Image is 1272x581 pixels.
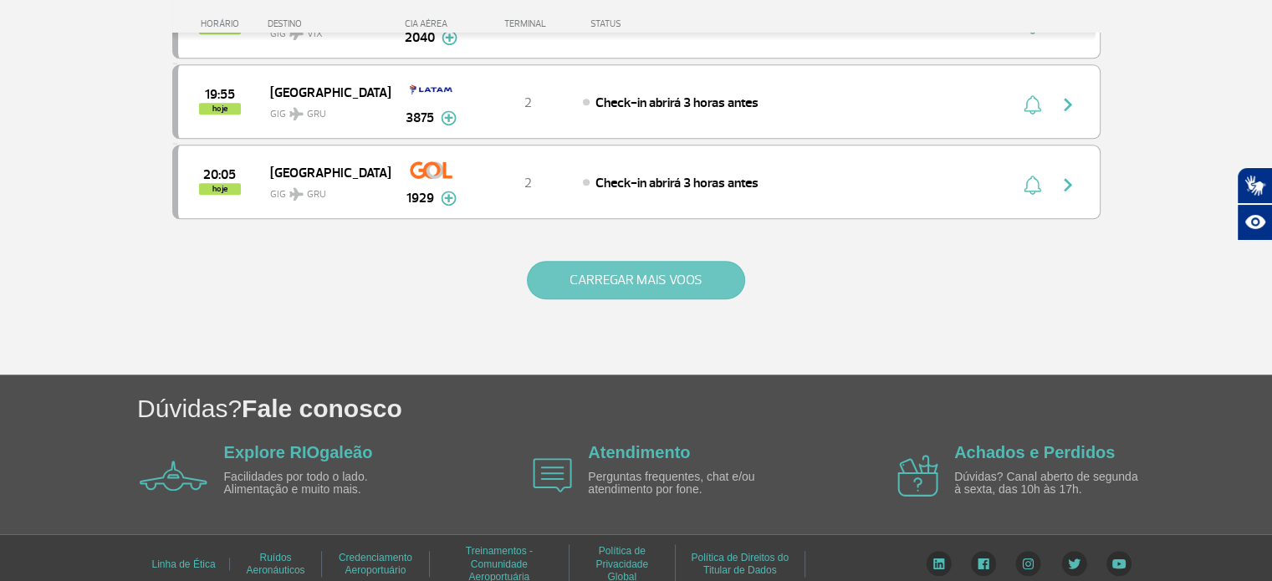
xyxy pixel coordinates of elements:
[140,461,207,491] img: airplane icon
[224,471,416,497] p: Facilidades por todo o lado. Alimentação e muito mais.
[199,183,241,195] span: hoje
[270,98,377,122] span: GIG
[268,18,390,29] div: DESTINO
[954,471,1147,497] p: Dúvidas? Canal aberto de segunda à sexta, das 10h às 17h.
[527,261,745,299] button: CARREGAR MAIS VOOS
[595,94,759,111] span: Check-in abrirá 3 horas antes
[289,107,304,120] img: destiny_airplane.svg
[524,175,532,191] span: 2
[242,395,402,422] span: Fale conosco
[1106,551,1132,576] img: YouTube
[307,107,326,122] span: GRU
[441,191,457,206] img: mais-info-painel-voo.svg
[270,81,377,103] span: [GEOGRAPHIC_DATA]
[971,551,996,576] img: Facebook
[524,94,532,111] span: 2
[533,458,572,492] img: airplane icon
[1237,167,1272,241] div: Plugin de acessibilidade da Hand Talk.
[390,18,473,29] div: CIA AÉREA
[151,553,215,576] a: Linha de Ética
[1015,551,1041,576] img: Instagram
[199,103,241,115] span: hoje
[1237,167,1272,204] button: Abrir tradutor de língua de sinais.
[289,187,304,201] img: destiny_airplane.svg
[897,455,938,497] img: airplane icon
[307,187,326,202] span: GRU
[406,108,434,128] span: 3875
[270,178,377,202] span: GIG
[270,161,377,183] span: [GEOGRAPHIC_DATA]
[1058,175,1078,195] img: seta-direita-painel-voo.svg
[588,443,690,461] a: Atendimento
[473,18,582,29] div: TERMINAL
[588,471,780,497] p: Perguntas frequentes, chat e/ou atendimento por fone.
[1058,94,1078,115] img: seta-direita-painel-voo.svg
[224,443,373,461] a: Explore RIOgaleão
[441,110,457,125] img: mais-info-painel-voo.svg
[203,169,236,181] span: 2025-08-28 20:05:00
[926,551,952,576] img: LinkedIn
[137,391,1272,426] h1: Dúvidas?
[177,18,268,29] div: HORÁRIO
[1024,94,1041,115] img: sino-painel-voo.svg
[1024,175,1041,195] img: sino-painel-voo.svg
[406,188,434,208] span: 1929
[1237,204,1272,241] button: Abrir recursos assistivos.
[205,89,235,100] span: 2025-08-28 19:55:00
[954,443,1115,461] a: Achados e Perdidos
[595,175,759,191] span: Check-in abrirá 3 horas antes
[1061,551,1087,576] img: Twitter
[582,18,718,29] div: STATUS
